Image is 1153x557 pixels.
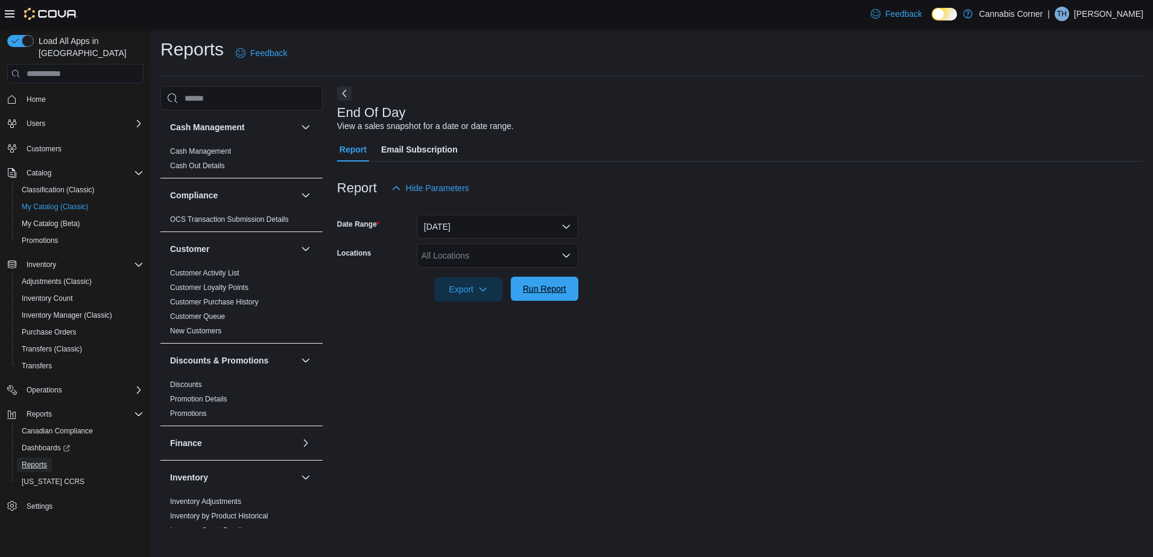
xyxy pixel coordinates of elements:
[12,324,148,341] button: Purchase Orders
[17,342,87,356] a: Transfers (Classic)
[12,341,148,357] button: Transfers (Classic)
[381,137,458,162] span: Email Subscription
[24,8,78,20] img: Cova
[22,236,58,245] span: Promotions
[27,260,56,269] span: Inventory
[299,120,313,134] button: Cash Management
[22,407,57,421] button: Reports
[170,380,202,389] a: Discounts
[170,395,227,403] a: Promotion Details
[27,502,52,511] span: Settings
[22,383,144,397] span: Operations
[17,216,85,231] a: My Catalog (Beta)
[170,283,248,292] span: Customer Loyalty Points
[22,426,93,436] span: Canadian Compliance
[17,291,78,306] a: Inventory Count
[170,268,239,278] span: Customer Activity List
[22,277,92,286] span: Adjustments (Classic)
[27,119,45,128] span: Users
[170,354,296,367] button: Discounts & Promotions
[12,423,148,439] button: Canadian Compliance
[170,189,218,201] h3: Compliance
[170,297,259,307] span: Customer Purchase History
[1074,7,1143,21] p: [PERSON_NAME]
[17,441,75,455] a: Dashboards
[932,8,957,20] input: Dark Mode
[170,354,268,367] h3: Discounts & Promotions
[22,202,89,212] span: My Catalog (Classic)
[17,274,144,289] span: Adjustments (Classic)
[170,471,208,483] h3: Inventory
[170,512,268,520] a: Inventory by Product Historical
[22,116,50,131] button: Users
[7,86,144,546] nav: Complex example
[17,458,52,472] a: Reports
[22,116,144,131] span: Users
[2,115,148,132] button: Users
[17,183,100,197] a: Classification (Classic)
[337,105,406,120] h3: End Of Day
[170,394,227,404] span: Promotion Details
[17,359,57,373] a: Transfers
[299,188,313,203] button: Compliance
[12,456,148,473] button: Reports
[866,2,927,26] a: Feedback
[27,144,62,154] span: Customers
[12,290,148,307] button: Inventory Count
[2,90,148,108] button: Home
[22,407,144,421] span: Reports
[17,200,93,214] a: My Catalog (Classic)
[17,291,144,306] span: Inventory Count
[22,185,95,195] span: Classification (Classic)
[27,95,46,104] span: Home
[299,242,313,256] button: Customer
[170,215,289,224] span: OCS Transaction Submission Details
[12,215,148,232] button: My Catalog (Beta)
[340,137,367,162] span: Report
[170,471,296,483] button: Inventory
[160,377,323,426] div: Discounts & Promotions
[1047,7,1050,21] p: |
[17,216,144,231] span: My Catalog (Beta)
[250,47,287,59] span: Feedback
[27,409,52,419] span: Reports
[17,424,144,438] span: Canadian Compliance
[22,166,56,180] button: Catalog
[22,499,144,514] span: Settings
[979,7,1043,21] p: Cannabis Corner
[2,406,148,423] button: Reports
[2,165,148,181] button: Catalog
[170,409,207,418] span: Promotions
[170,409,207,418] a: Promotions
[160,266,323,343] div: Customer
[299,353,313,368] button: Discounts & Promotions
[337,248,371,258] label: Locations
[160,37,224,61] h1: Reports
[170,146,231,156] span: Cash Management
[17,342,144,356] span: Transfers (Classic)
[22,142,66,156] a: Customers
[17,274,96,289] a: Adjustments (Classic)
[22,443,70,453] span: Dashboards
[2,256,148,273] button: Inventory
[170,526,245,535] span: Inventory Count Details
[22,92,51,107] a: Home
[170,312,225,321] a: Customer Queue
[17,308,117,323] a: Inventory Manager (Classic)
[337,86,352,101] button: Next
[17,233,144,248] span: Promotions
[160,144,323,178] div: Cash Management
[170,511,268,521] span: Inventory by Product Historical
[170,437,202,449] h3: Finance
[17,200,144,214] span: My Catalog (Classic)
[2,382,148,398] button: Operations
[170,121,245,133] h3: Cash Management
[22,499,57,514] a: Settings
[34,35,144,59] span: Load All Apps in [GEOGRAPHIC_DATA]
[22,383,67,397] button: Operations
[170,161,225,171] span: Cash Out Details
[17,308,144,323] span: Inventory Manager (Classic)
[17,424,98,438] a: Canadian Compliance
